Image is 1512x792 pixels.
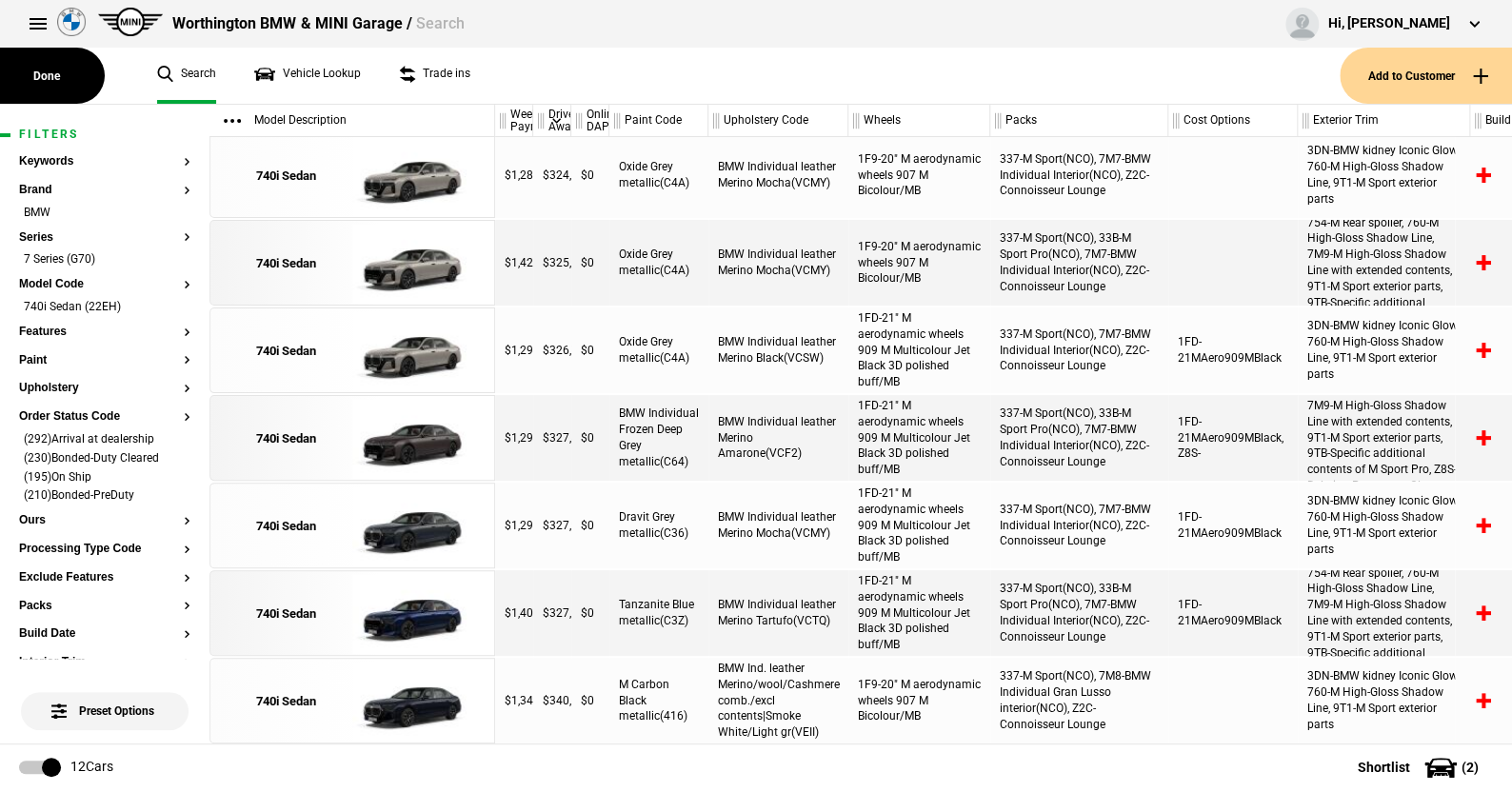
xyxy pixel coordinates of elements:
[848,220,990,306] div: 1F9-20" M aerodynamic wheels 907 M Bicolour/MB
[352,571,485,657] img: cosySec
[533,307,571,393] div: $326,770
[19,231,190,279] section: Series7 Series (G70)
[609,570,708,656] div: Tanzanite Blue metallic(C3Z)
[19,326,190,354] section: Features
[1328,14,1450,33] div: Hi, [PERSON_NAME]
[256,518,316,535] div: 740i Sedan
[172,13,464,34] div: Worthington BMW & MINI Garage /
[19,354,190,367] button: Paint
[55,681,154,718] span: Preset Options
[220,484,352,569] a: 740i Sedan
[254,48,361,104] a: Vehicle Lookup
[19,656,190,669] button: Interior Trim
[19,354,190,383] section: Paint
[352,396,485,482] img: cosySec
[1168,307,1298,393] div: 1FD-21MAero909MBlack
[157,48,216,104] a: Search
[98,8,163,36] img: mini.png
[495,483,533,568] div: $1,299
[708,307,848,393] div: BMW Individual leather Merino Black(VCSW)
[533,220,571,306] div: $325,180
[708,658,848,743] div: BMW Ind. leather Merino/wool/Cashmere comb./excl contents|Smoke White/Light gr(VEII)
[19,543,190,571] section: Processing Type Code
[708,132,848,218] div: BMW Individual leather Merino Mocha(VCMY)
[1298,220,1470,306] div: 3DN-BMW kidney Iconic Glow, 754-M Rear spoiler, 760-M High-Gloss Shadow Line, 7M9-M High-Gloss Sh...
[1358,761,1410,774] span: Shortlist
[19,514,190,527] button: Ours
[19,410,190,514] section: Order Status Code(292)Arrival at dealership(230)Bonded-Duty Cleared(195)On Ship(210)Bonded-PreDuty
[708,105,847,137] div: Upholstery Code
[990,105,1167,137] div: Packs
[1168,570,1298,656] div: 1FD-21MAero909MBlack
[220,659,352,744] a: 740i Sedan
[495,658,533,743] div: $1,349
[1298,132,1470,218] div: 3DN-BMW kidney Iconic Glow, 760-M High-Gloss Shadow Line, 9T1-M Sport exterior parts
[352,221,485,307] img: cosySec
[256,343,316,360] div: 740i Sedan
[220,308,352,394] a: 740i Sedan
[1168,395,1298,481] div: 1FD-21MAero909MBlack, Z8S-
[1298,570,1470,656] div: 3DN-BMW kidney Iconic Glow, 754-M Rear spoiler, 760-M High-Gloss Shadow Line, 7M9-M High-Gloss Sh...
[848,105,989,137] div: Wheels
[533,658,571,743] div: $340,631
[495,105,532,137] div: Weekly Payment
[571,483,609,568] div: $0
[220,221,352,307] a: 740i Sedan
[220,571,352,657] a: 740i Sedan
[19,278,190,291] button: Model Code
[1298,307,1470,393] div: 3DN-BMW kidney Iconic Glow, 760-M High-Gloss Shadow Line, 9T1-M Sport exterior parts
[1329,743,1512,791] button: Shortlist(2)
[19,543,190,556] button: Processing Type Code
[609,658,708,743] div: M Carbon Black metallic(416)
[848,307,990,393] div: 1FD-21" M aerodynamic wheels 909 M Multicolour Jet Black 3D polished buff/MB
[708,220,848,306] div: BMW Individual leather Merino Mocha(VCMY)
[990,395,1168,481] div: 337-M Sport(NCO), 33B-M Sport Pro(NCO), 7M7-BMW Individual Interior(NCO), Z2C-Connoisseur Lounge
[609,395,708,481] div: BMW Individual Frozen Deep Grey metallic(C64)
[495,570,533,656] div: $1,408
[571,307,609,393] div: $0
[19,571,190,600] section: Exclude Features
[1298,105,1469,137] div: Exterior Trim
[848,658,990,743] div: 1F9-20" M aerodynamic wheels 907 M Bicolour/MB
[19,184,190,231] section: BrandBMW
[1168,483,1298,568] div: 1FD-21MAero909MBlack
[1298,483,1470,568] div: 3DN-BMW kidney Iconic Glow, 760-M High-Gloss Shadow Line, 9T1-M Sport exterior parts
[495,395,533,481] div: $1,297
[708,570,848,656] div: BMW Individual leather Merino Tartufo(VCTQ)
[19,251,190,270] li: 7 Series (G70)
[1168,105,1297,137] div: Cost Options
[256,693,316,710] div: 740i Sedan
[609,483,708,568] div: Dravit Grey metallic(C36)
[533,105,570,137] div: Drive Away
[220,133,352,219] a: 740i Sedan
[990,483,1168,568] div: 337-M Sport(NCO), 7M7-BMW Individual Interior(NCO), Z2C-Connoisseur Lounge
[1298,395,1470,481] div: 754-M Rear spoiler, 760-M High-Gloss Shadow Line, 7M9-M High-Gloss Shadow Line with extended cont...
[571,570,609,656] div: $0
[19,410,190,424] button: Order Status Code
[352,308,485,394] img: cosySec
[57,8,86,36] img: bmw.png
[19,450,190,469] li: (230)Bonded-Duty Cleared
[19,129,190,141] h1: Filters
[990,132,1168,218] div: 337-M Sport(NCO), 7M7-BMW Individual Interior(NCO), Z2C-Connoisseur Lounge
[609,132,708,218] div: Oxide Grey metallic(C4A)
[19,382,190,395] button: Upholstery
[19,326,190,339] button: Features
[990,658,1168,743] div: 337-M Sport(NCO), 7M8-BMW Individual Gran Lusso interior(NCO), Z2C-Connoisseur Lounge
[571,658,609,743] div: $0
[708,483,848,568] div: BMW Individual leather Merino Mocha(VCMY)
[19,469,190,488] li: (195)On Ship
[19,205,190,224] li: BMW
[352,133,485,219] img: cosySec
[533,483,571,568] div: $327,909
[19,600,190,613] button: Packs
[19,431,190,450] li: (292)Arrival at dealership
[609,220,708,306] div: Oxide Grey metallic(C4A)
[609,307,708,393] div: Oxide Grey metallic(C4A)
[571,132,609,218] div: $0
[571,105,608,137] div: Online DAP
[256,430,316,447] div: 740i Sedan
[399,48,470,104] a: Trade ins
[609,105,707,137] div: Paint Code
[415,14,464,32] span: Search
